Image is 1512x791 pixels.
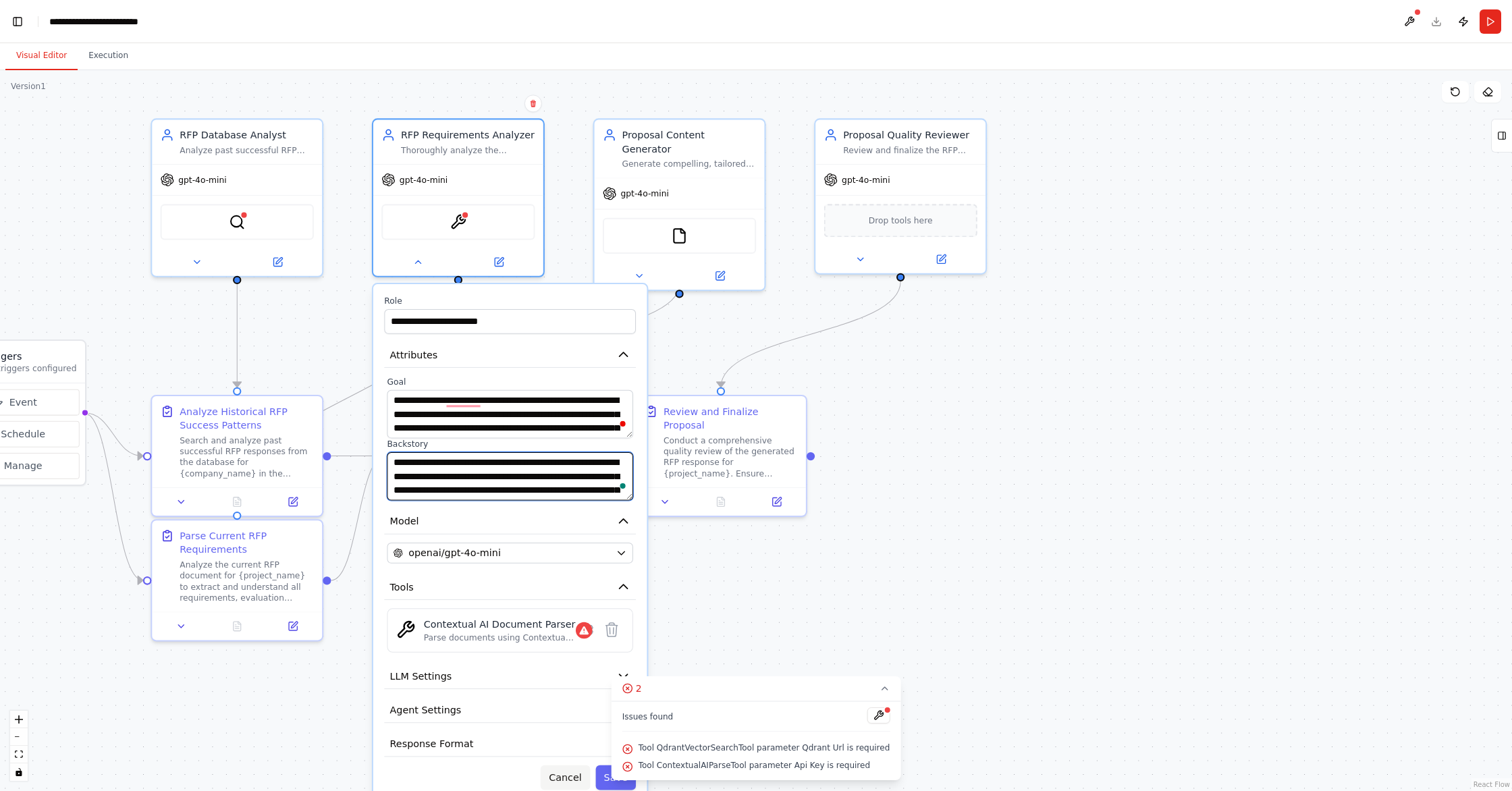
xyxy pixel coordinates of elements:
div: RFP Database AnalystAnalyze past successful RFP responses stored in the database to identify winn... [151,118,323,277]
div: Review and Finalize ProposalConduct a comprehensive quality review of the generated RFP response ... [634,395,807,517]
label: Backstory [387,438,632,449]
label: Role [384,295,636,306]
span: LLM Settings [390,669,452,682]
textarea: To enrich screen reader interactions, please activate Accessibility in Grammarly extension settings [387,390,632,439]
span: Issues found [622,711,674,722]
button: Tools [384,574,636,600]
div: React Flow controls [10,711,28,781]
button: Hide left sidebar [8,12,27,31]
img: QdrantVectorSearchTool [229,214,246,231]
button: Open in side panel [269,618,317,635]
button: Open in side panel [753,493,800,510]
img: FileReadTool [671,227,688,244]
div: RFP Database Analyst [180,128,314,142]
div: Analyze the current RFP document for {project_name} to extract and understand all requirements, e... [180,560,314,604]
div: RFP Requirements AnalyzerThoroughly analyze the incoming RFP document for {project_name} to under... [372,118,545,277]
button: Visual Editor [5,42,78,70]
label: Goal [387,376,632,387]
button: Open in side panel [269,493,317,510]
div: Proposal Quality Reviewer [843,128,977,142]
span: Tool ContextualAIParseTool parameter Api Key is required [639,760,870,771]
span: Schedule [1,427,45,441]
button: No output available [208,493,267,510]
div: Analyze Historical RFP Success PatternsSearch and analyze past successful RFP responses from the ... [151,395,323,517]
button: No output available [208,618,267,635]
div: Analyze past successful RFP responses stored in the database to identify winning patterns, key se... [180,144,314,155]
img: ContextualAIParseTool [396,620,416,640]
span: Tools [390,580,414,593]
button: Open in side panel [238,254,317,271]
button: zoom in [10,711,28,728]
button: No output available [692,493,751,510]
button: Response Format [384,732,636,757]
g: Edge from bcbd78f0-89bf-4b6b-adbf-4b37f7e66de3 to 34653ed8-91d6-466e-9b9b-bdf3eaeb5029 [230,284,465,512]
div: RFP Requirements Analyzer [401,128,535,142]
span: Response Format [390,737,474,751]
span: Tool QdrantVectorSearchTool parameter Qdrant Url is required [639,742,890,753]
div: Review and Finalize Proposal [664,404,798,432]
button: Configure tool [574,618,599,643]
button: LLM Settings [384,663,636,689]
div: Parse Current RFP RequirementsAnalyze the current RFP document for {project_name} to extract and ... [151,519,323,641]
button: toggle interactivity [10,763,28,781]
g: Edge from d2e55f9d-e944-442f-bcfd-d640e0b24b89 to 22c7893f-fc74-49d6-b2d7-8bc0e5a73580 [714,281,908,387]
g: Edge from 88345a09-8b3e-4699-87e6-00caf8ecd06e to 5fc776c4-c657-404b-a344-6423118a9302 [230,284,244,387]
div: Parse documents using Contextual AI's advanced document parser [424,632,576,643]
div: Generate compelling, tailored RFP response content for {project_name} by combining insights from ... [622,159,757,169]
span: gpt-4o-mini [178,174,226,185]
g: Edge from 34653ed8-91d6-466e-9b9b-bdf3eaeb5029 to cae3a357-6358-4f46-abbf-fa95f8085b0e [331,449,385,587]
span: Attributes [390,348,438,361]
span: Event [9,395,37,409]
span: Manage [4,459,43,472]
button: Attributes [384,342,636,368]
button: 2 [612,676,901,701]
button: Cancel [541,765,590,790]
div: Review and finalize the RFP response for {project_name} to ensure it meets all requirements, main... [843,144,977,155]
button: openai/gpt-4o-mini [387,543,632,564]
textarea: To enrich screen reader interactions, please activate Accessibility in Grammarly extension settings [387,452,632,501]
span: Drop tools here [869,214,933,227]
span: Agent Settings [390,703,462,717]
div: Search and analyze past successful RFP responses from the database for {company_name} in the {ind... [180,435,314,479]
span: openai/gpt-4o-mini [408,546,501,560]
g: Edge from triggers to 34653ed8-91d6-466e-9b9b-bdf3eaeb5029 [84,406,143,587]
g: Edge from 5fc776c4-c657-404b-a344-6423118a9302 to cae3a357-6358-4f46-abbf-fa95f8085b0e [331,449,385,462]
span: gpt-4o-mini [620,188,668,199]
button: Save [595,765,636,790]
img: ContextualAIParseTool [450,214,467,231]
nav: breadcrumb [49,15,178,28]
button: Delete node [524,94,542,112]
div: Analyze Historical RFP Success Patterns [180,404,314,432]
button: Open in side panel [681,268,759,285]
span: gpt-4o-mini [842,174,890,185]
div: Parse Current RFP Requirements [180,529,314,557]
button: Open in side panel [460,254,538,271]
button: Model [384,509,636,535]
div: Version 1 [11,81,46,92]
div: Conduct a comprehensive quality review of the generated RFP response for {project_name}. Ensure c... [664,435,798,479]
div: Contextual AI Document Parser [424,618,576,631]
button: zoom out [10,728,28,746]
button: Agent Settings [384,697,636,723]
span: 2 [636,682,642,695]
g: Edge from triggers to 5fc776c4-c657-404b-a344-6423118a9302 [84,406,143,462]
button: Execution [78,42,139,70]
span: Model [390,514,419,528]
button: fit view [10,746,28,763]
div: Proposal Content Generator [622,128,757,156]
a: React Flow attribution [1474,781,1510,788]
button: Delete tool [599,618,624,643]
div: Proposal Quality ReviewerReview and finalize the RFP response for {project_name} to ensure it mee... [814,118,987,274]
div: Proposal Content GeneratorGenerate compelling, tailored RFP response content for {project_name} b... [593,118,766,291]
span: gpt-4o-mini [400,174,448,185]
button: Open in side panel [902,251,980,268]
div: Thoroughly analyze the incoming RFP document for {project_name} to understand requirements, evalu... [401,144,535,155]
